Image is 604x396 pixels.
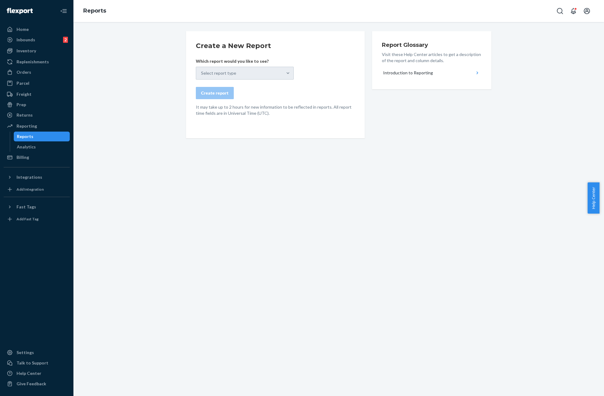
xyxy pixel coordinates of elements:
[17,370,41,376] div: Help Center
[382,66,482,80] button: Introduction to Reporting
[17,26,29,32] div: Home
[196,104,355,116] p: It may take up to 2 hours for new information to be reflected in reports. All report time fields ...
[4,78,70,88] a: Parcel
[63,37,68,43] div: 2
[4,35,70,45] a: Inbounds2
[382,41,482,49] h3: Report Glossary
[4,348,70,357] a: Settings
[201,90,229,96] div: Create report
[4,152,70,162] a: Billing
[17,174,42,180] div: Integrations
[17,144,36,150] div: Analytics
[17,204,36,210] div: Fast Tags
[4,24,70,34] a: Home
[14,132,70,141] a: Reports
[17,80,29,86] div: Parcel
[17,216,39,222] div: Add Fast Tag
[4,121,70,131] a: Reporting
[17,112,33,118] div: Returns
[78,2,111,20] ol: breadcrumbs
[17,48,36,54] div: Inventory
[196,58,294,64] p: Which report would you like to see?
[58,5,70,17] button: Close Navigation
[4,110,70,120] a: Returns
[7,8,33,14] img: Flexport logo
[4,46,70,56] a: Inventory
[17,91,32,97] div: Freight
[17,37,35,43] div: Inbounds
[17,59,49,65] div: Replenishments
[4,67,70,77] a: Orders
[587,182,599,214] button: Help Center
[17,187,44,192] div: Add Integration
[383,70,433,76] div: Introduction to Reporting
[17,154,29,160] div: Billing
[17,381,46,387] div: Give Feedback
[4,89,70,99] a: Freight
[14,142,70,152] a: Analytics
[17,133,33,140] div: Reports
[17,69,31,75] div: Orders
[4,202,70,212] button: Fast Tags
[4,57,70,67] a: Replenishments
[382,51,482,64] p: Visit these Help Center articles to get a description of the report and column details.
[83,7,106,14] a: Reports
[196,41,355,51] h2: Create a New Report
[4,185,70,194] a: Add Integration
[4,358,70,368] a: Talk to Support
[4,214,70,224] a: Add Fast Tag
[17,123,37,129] div: Reporting
[4,368,70,378] a: Help Center
[554,5,566,17] button: Open Search Box
[17,360,48,366] div: Talk to Support
[4,100,70,110] a: Prep
[4,379,70,389] button: Give Feedback
[4,172,70,182] button: Integrations
[17,349,34,356] div: Settings
[581,5,593,17] button: Open account menu
[567,5,580,17] button: Open notifications
[196,87,234,99] button: Create report
[17,102,26,108] div: Prep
